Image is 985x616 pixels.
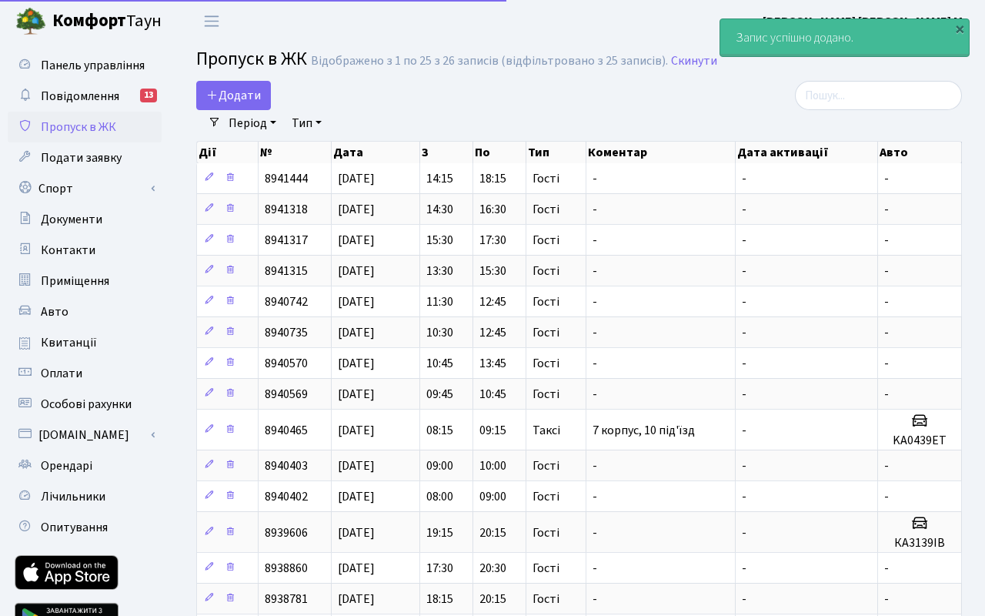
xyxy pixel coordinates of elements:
th: З [420,142,473,163]
span: 8940465 [265,422,308,439]
span: Гості [533,357,559,370]
a: Квитанції [8,327,162,358]
span: 8939606 [265,524,308,541]
span: - [593,524,597,541]
h5: KA0439ET [884,434,955,448]
span: [DATE] [338,170,375,187]
span: 8938860 [265,560,308,577]
span: 16:30 [479,201,506,218]
span: [DATE] [338,524,375,541]
a: Орендарі [8,450,162,481]
span: [DATE] [338,355,375,372]
span: Гості [533,203,559,216]
span: 15:30 [426,232,453,249]
a: Оплати [8,358,162,389]
span: 09:15 [479,422,506,439]
span: - [593,324,597,341]
span: - [742,560,746,577]
h5: КА3139ІВ [884,536,955,551]
span: - [593,488,597,505]
span: Гості [533,460,559,472]
button: Переключити навігацію [192,8,231,34]
span: 13:30 [426,263,453,280]
span: [DATE] [338,324,375,341]
div: Відображено з 1 по 25 з 26 записів (відфільтровано з 25 записів). [311,54,668,69]
span: - [884,232,889,249]
span: Гості [533,296,559,308]
span: 10:00 [479,457,506,474]
span: 20:15 [479,524,506,541]
span: 14:30 [426,201,453,218]
span: Повідомлення [41,88,119,105]
span: - [884,355,889,372]
span: Гості [533,527,559,539]
span: - [884,591,889,608]
span: Орендарі [41,457,92,474]
span: - [742,201,746,218]
span: Гості [533,490,559,503]
span: - [593,293,597,310]
span: Подати заявку [41,149,122,166]
span: - [742,293,746,310]
a: Скинути [671,54,717,69]
span: 14:15 [426,170,453,187]
a: [PERSON_NAME] [PERSON_NAME] М. [763,12,967,31]
span: - [593,232,597,249]
span: Опитування [41,519,108,536]
span: 8940569 [265,386,308,403]
span: [DATE] [338,293,375,310]
span: Гості [533,265,559,277]
span: - [593,355,597,372]
span: - [884,386,889,403]
span: Контакти [41,242,95,259]
span: - [742,457,746,474]
b: [PERSON_NAME] [PERSON_NAME] М. [763,13,967,30]
span: 8940403 [265,457,308,474]
div: Запис успішно додано. [720,19,969,56]
span: [DATE] [338,488,375,505]
span: 08:00 [426,488,453,505]
span: - [884,457,889,474]
span: [DATE] [338,457,375,474]
span: 8940570 [265,355,308,372]
span: - [884,263,889,280]
span: 12:45 [479,324,506,341]
span: - [884,201,889,218]
span: 8938781 [265,591,308,608]
th: Коментар [586,142,736,163]
span: 8941315 [265,263,308,280]
a: Опитування [8,512,162,543]
a: Період [222,110,282,136]
span: 13:45 [479,355,506,372]
span: Додати [206,87,261,104]
span: 08:15 [426,422,453,439]
span: - [742,324,746,341]
span: 19:15 [426,524,453,541]
span: - [593,591,597,608]
a: Спорт [8,173,162,204]
th: № [259,142,332,163]
span: Гості [533,388,559,400]
span: - [742,488,746,505]
span: [DATE] [338,201,375,218]
span: - [742,170,746,187]
span: 17:30 [479,232,506,249]
span: - [884,560,889,577]
a: Додати [196,81,271,110]
span: - [742,355,746,372]
a: Повідомлення13 [8,81,162,112]
span: 10:45 [426,355,453,372]
span: Квитанції [41,334,97,351]
span: 8941444 [265,170,308,187]
span: Гості [533,326,559,339]
span: [DATE] [338,232,375,249]
span: - [742,263,746,280]
span: 15:30 [479,263,506,280]
span: [DATE] [338,422,375,439]
span: Панель управління [41,57,145,74]
a: Особові рахунки [8,389,162,420]
span: - [884,293,889,310]
span: 7 корпус, 10 під'їзд [593,422,695,439]
span: - [884,324,889,341]
span: Таун [52,8,162,35]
